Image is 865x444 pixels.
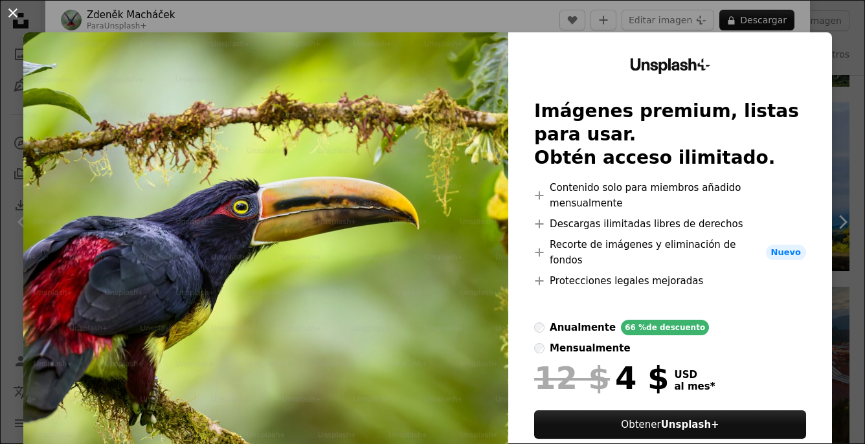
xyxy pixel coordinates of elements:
[534,410,806,439] button: ObtenerUnsplash+
[534,361,669,395] div: 4 $
[621,320,709,335] div: 66 % de descuento
[661,419,719,430] strong: Unsplash+
[675,381,715,392] span: al mes *
[766,245,806,260] span: Nuevo
[534,180,806,211] li: Contenido solo para miembros añadido mensualmente
[534,322,545,333] input: anualmente66 %de descuento
[550,340,630,356] div: mensualmente
[534,100,806,170] h2: Imágenes premium, listas para usar. Obtén acceso ilimitado.
[534,343,545,353] input: mensualmente
[534,216,806,232] li: Descargas ilimitadas libres de derechos
[550,320,616,335] div: anualmente
[534,361,610,395] span: 12 $
[534,237,806,268] li: Recorte de imágenes y eliminación de fondos
[534,273,806,289] li: Protecciones legales mejoradas
[675,369,715,381] span: USD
